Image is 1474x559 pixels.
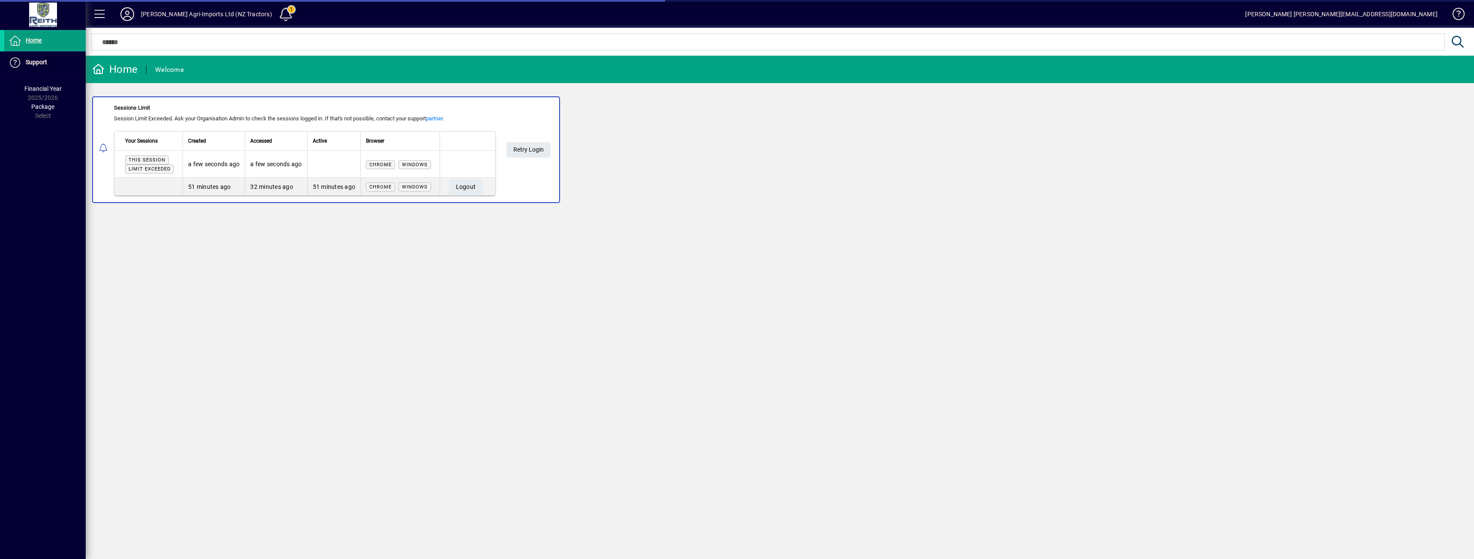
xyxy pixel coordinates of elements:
span: Financial Year [24,85,62,92]
a: Knowledge Base [1446,2,1463,30]
span: Your Sessions [125,136,158,146]
span: Chrome [369,162,392,167]
td: 51 minutes ago [183,178,245,195]
a: Support [4,52,86,73]
div: [PERSON_NAME] Agri-Imports Ltd (NZ Tractors) [141,7,272,21]
td: 51 minutes ago [307,178,361,195]
button: Profile [114,6,141,22]
app-alert-notification-menu-item: Sessions Limit [86,96,1474,203]
td: a few seconds ago [245,151,307,178]
span: Package [31,103,54,110]
button: Logout [449,179,483,195]
a: partner [426,115,443,122]
span: This session [129,157,165,163]
div: Home [92,63,138,76]
td: 32 minutes ago [245,178,307,195]
span: Browser [366,136,384,146]
span: Accessed [250,136,272,146]
span: Active [313,136,327,146]
td: a few seconds ago [183,151,245,178]
span: Chrome [369,184,392,190]
span: Logout [456,180,476,194]
div: Session Limit Exceeded. Ask your Organisation Admin to check the sessions logged in. If that's no... [114,114,496,123]
span: Windows [402,184,428,190]
div: Sessions Limit [114,104,496,112]
span: Windows [402,162,428,167]
span: Retry Login [513,143,544,157]
span: Limit exceeded [129,166,171,172]
div: Welcome [155,63,184,77]
div: [PERSON_NAME] [PERSON_NAME][EMAIL_ADDRESS][DOMAIN_NAME] [1245,7,1438,21]
span: Created [188,136,206,146]
button: Retry Login [506,142,551,158]
span: Support [26,59,47,66]
span: Home [26,37,42,44]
